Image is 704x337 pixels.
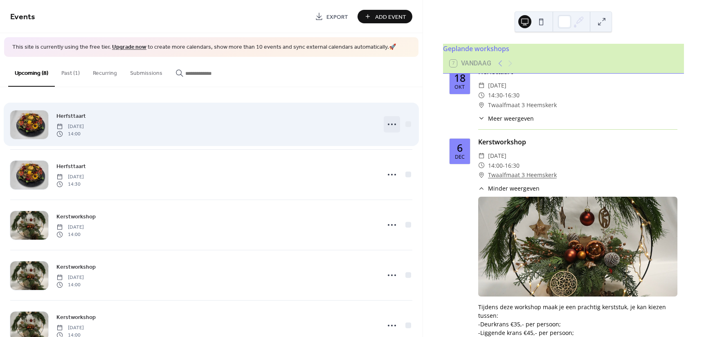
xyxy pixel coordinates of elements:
span: - [503,90,505,100]
a: Herfsttaart [56,111,86,121]
div: ​ [478,100,485,110]
button: Recurring [86,57,124,86]
span: 16:30 [505,90,520,100]
div: ​ [478,161,485,171]
div: 18 [454,73,466,83]
span: Export [326,13,348,21]
a: Upgrade now [112,42,146,53]
span: 14:00 [56,130,84,138]
span: 14:00 [56,281,84,289]
div: ​ [478,90,485,100]
span: This site is currently using the free tier. to create more calendars, show more than 10 events an... [12,43,396,52]
div: dec [455,155,465,160]
span: Kerstworkshop [56,313,96,321]
button: ​Meer weergeven [478,114,534,123]
span: 14:00 [56,231,84,238]
div: ​ [478,184,485,193]
a: Kerstworkshop [56,212,96,221]
a: Kerstworkshop [56,262,96,272]
button: Add Event [358,10,412,23]
button: Upcoming (8) [8,57,55,87]
div: Kerstworkshop [478,137,677,147]
a: Kerstworkshop [56,312,96,322]
span: [DATE] [488,81,506,90]
span: 14:30 [56,181,84,188]
button: ​Minder weergeven [478,184,540,193]
span: [DATE] [56,223,84,231]
span: Minder weergeven [488,184,540,193]
a: Twaalfmaat 3 Heemskerk [488,170,557,180]
span: 14:00 [488,161,503,171]
span: Kerstworkshop [56,263,96,271]
a: Herfsttaart [56,162,86,171]
span: Herfsttaart [56,112,86,120]
button: Submissions [124,57,169,86]
span: [DATE] [56,173,84,180]
div: ​ [478,170,485,180]
span: Meer weergeven [488,114,534,123]
span: 16:30 [505,161,520,171]
span: 14:30 [488,90,503,100]
div: 6 [457,143,463,153]
span: [DATE] [488,151,506,161]
span: [DATE] [56,123,84,130]
div: ​ [478,114,485,123]
div: Geplande workshops [443,44,684,54]
span: [DATE] [56,274,84,281]
span: [DATE] [56,324,84,331]
span: Add Event [375,13,406,21]
button: Past (1) [55,57,86,86]
span: Twaalfmaat 3 Heemskerk [488,100,557,110]
div: ​ [478,81,485,90]
div: okt [454,85,465,90]
a: Export [309,10,354,23]
span: Events [10,9,35,25]
span: - [503,161,505,171]
div: ​ [478,151,485,161]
